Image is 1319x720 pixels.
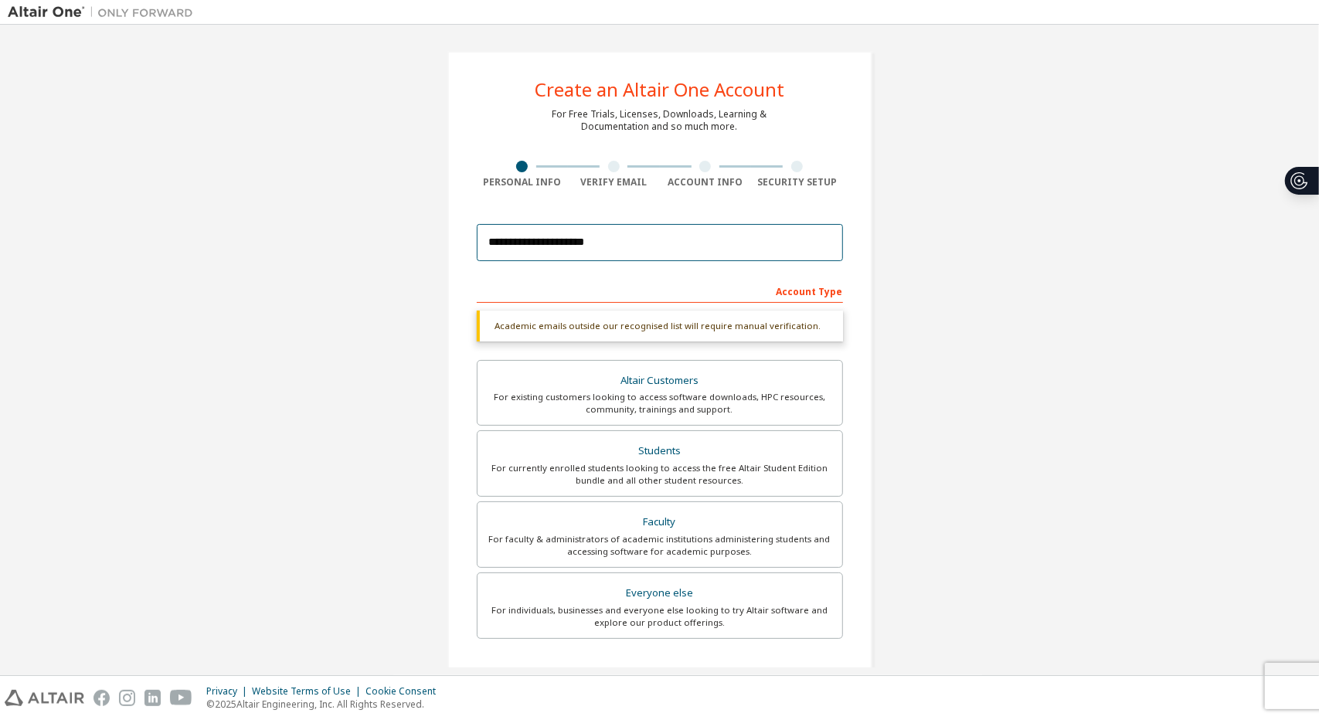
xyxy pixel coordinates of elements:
[535,80,784,99] div: Create an Altair One Account
[487,391,833,416] div: For existing customers looking to access software downloads, HPC resources, community, trainings ...
[206,685,252,698] div: Privacy
[8,5,201,20] img: Altair One
[477,176,569,188] div: Personal Info
[5,690,84,706] img: altair_logo.svg
[477,278,843,303] div: Account Type
[477,662,843,687] div: Your Profile
[170,690,192,706] img: youtube.svg
[477,311,843,341] div: Academic emails outside our recognised list will require manual verification.
[660,176,752,188] div: Account Info
[552,108,767,133] div: For Free Trials, Licenses, Downloads, Learning & Documentation and so much more.
[93,690,110,706] img: facebook.svg
[487,440,833,462] div: Students
[487,511,833,533] div: Faculty
[751,176,843,188] div: Security Setup
[119,690,135,706] img: instagram.svg
[252,685,365,698] div: Website Terms of Use
[487,604,833,629] div: For individuals, businesses and everyone else looking to try Altair software and explore our prod...
[144,690,161,706] img: linkedin.svg
[487,370,833,392] div: Altair Customers
[487,462,833,487] div: For currently enrolled students looking to access the free Altair Student Edition bundle and all ...
[487,533,833,558] div: For faculty & administrators of academic institutions administering students and accessing softwa...
[365,685,445,698] div: Cookie Consent
[568,176,660,188] div: Verify Email
[487,582,833,604] div: Everyone else
[206,698,445,711] p: © 2025 Altair Engineering, Inc. All Rights Reserved.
